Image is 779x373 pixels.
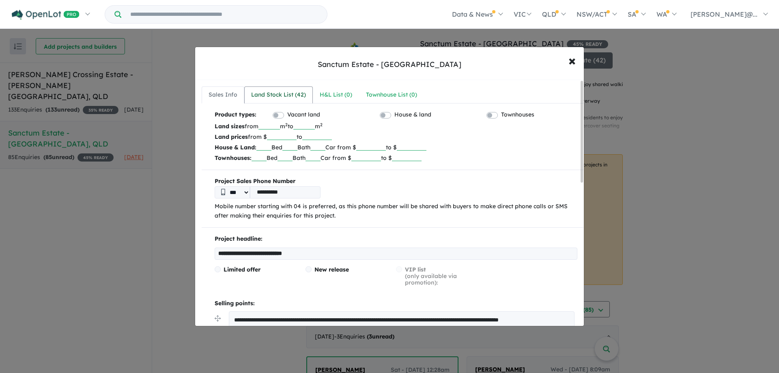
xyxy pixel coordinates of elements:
[287,110,320,120] label: Vacant land
[215,202,577,221] p: Mobile number starting with 04 is preferred, as this phone number will be shared with buyers to m...
[215,132,577,142] p: from $ to
[394,110,431,120] label: House & land
[12,10,80,20] img: Openlot PRO Logo White
[215,144,256,151] b: House & Land:
[215,123,245,130] b: Land sizes
[251,90,306,100] div: Land Stock List ( 42 )
[209,90,237,100] div: Sales Info
[215,299,577,308] p: Selling points:
[568,52,576,69] span: ×
[215,142,577,153] p: Bed Bath Car from $ to $
[501,110,534,120] label: Townhouses
[318,59,461,70] div: Sanctum Estate - [GEOGRAPHIC_DATA]
[215,121,577,132] p: from m to m
[691,10,757,18] span: [PERSON_NAME]@...
[215,177,577,186] b: Project Sales Phone Number
[215,133,248,140] b: Land prices
[123,6,325,23] input: Try estate name, suburb, builder or developer
[215,110,256,121] b: Product types:
[215,234,577,244] p: Project headline:
[285,122,288,127] sup: 2
[320,122,323,127] sup: 2
[221,189,225,195] img: Phone icon
[215,315,221,321] img: drag.svg
[314,266,349,273] span: New release
[215,153,577,163] p: Bed Bath Car from $ to $
[366,90,417,100] div: Townhouse List ( 0 )
[215,154,252,162] b: Townhouses:
[224,266,260,273] span: Limited offer
[320,90,352,100] div: H&L List ( 0 )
